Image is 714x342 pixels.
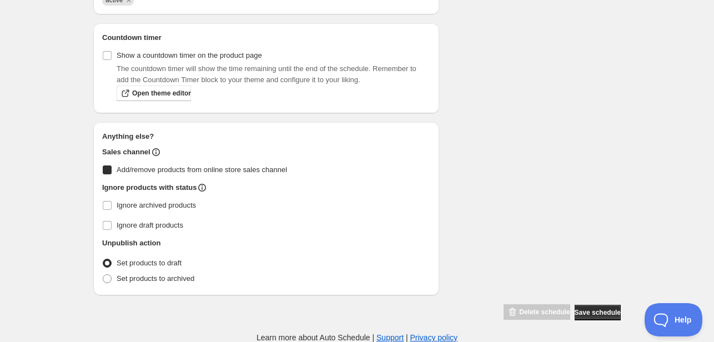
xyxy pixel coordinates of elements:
span: Ignore archived products [117,201,196,209]
h2: Sales channel [102,147,150,158]
span: Set products to draft [117,259,182,267]
h2: Anything else? [102,131,430,142]
span: Open theme editor [132,89,191,98]
a: Open theme editor [117,85,191,101]
a: Privacy policy [410,333,458,342]
iframe: Toggle Customer Support [645,303,703,336]
h2: Unpublish action [102,238,160,249]
h2: Ignore products with status [102,182,197,193]
span: Set products to archived [117,274,194,283]
button: Save schedule [575,305,621,320]
p: The countdown timer will show the time remaining until the end of the schedule. Remember to add t... [117,63,430,85]
span: Save schedule [575,308,621,317]
span: Show a countdown timer on the product page [117,51,262,59]
span: Ignore draft products [117,221,183,229]
a: Support [376,333,404,342]
span: Add/remove products from online store sales channel [117,165,287,174]
h2: Countdown timer [102,32,430,43]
